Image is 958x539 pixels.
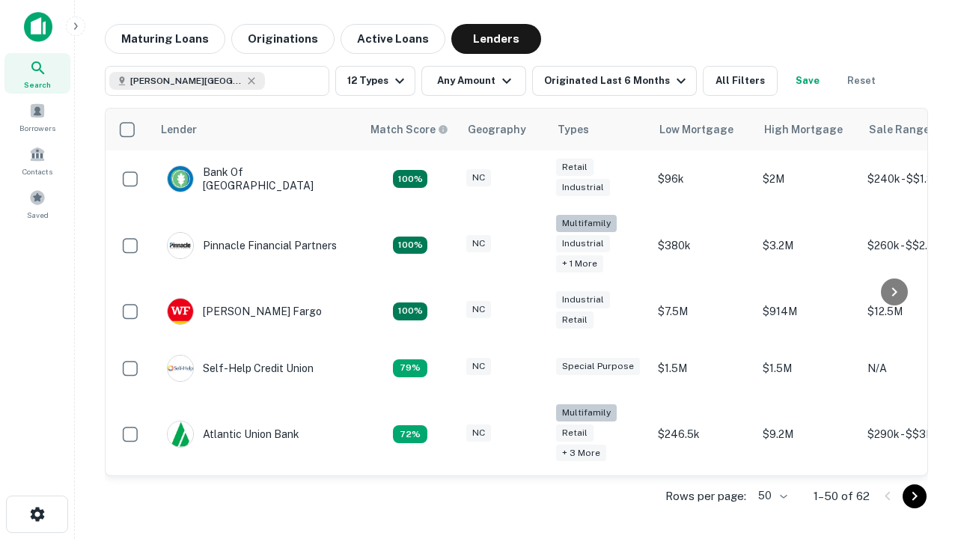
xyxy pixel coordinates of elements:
p: 1–50 of 62 [814,487,870,505]
th: Types [549,109,650,150]
td: $3.2M [755,207,860,283]
div: Low Mortgage [659,121,733,138]
button: Originations [231,24,335,54]
td: $200k [650,472,755,529]
th: Low Mortgage [650,109,755,150]
div: NC [466,358,491,375]
iframe: Chat Widget [883,371,958,443]
button: All Filters [703,66,778,96]
span: Search [24,79,51,91]
div: NC [466,235,491,252]
a: Saved [4,183,70,224]
button: Any Amount [421,66,526,96]
img: picture [168,356,193,381]
div: Originated Last 6 Months [544,72,690,90]
button: Originated Last 6 Months [532,66,697,96]
div: High Mortgage [764,121,843,138]
button: Reset [838,66,885,96]
div: Multifamily [556,215,617,232]
td: $7.5M [650,283,755,340]
div: [PERSON_NAME] Fargo [167,298,322,325]
div: Industrial [556,179,610,196]
div: NC [466,169,491,186]
div: Capitalize uses an advanced AI algorithm to match your search with the best lender. The match sco... [370,121,448,138]
div: Matching Properties: 14, hasApolloMatch: undefined [393,170,427,188]
div: NC [466,424,491,442]
div: Matching Properties: 11, hasApolloMatch: undefined [393,359,427,377]
img: picture [168,233,193,258]
div: Special Purpose [556,358,640,375]
td: $246.5k [650,397,755,472]
img: picture [168,166,193,192]
th: Geography [459,109,549,150]
div: Matching Properties: 15, hasApolloMatch: undefined [393,302,427,320]
img: picture [168,299,193,324]
button: Maturing Loans [105,24,225,54]
span: Contacts [22,165,52,177]
th: High Mortgage [755,109,860,150]
div: Atlantic Union Bank [167,421,299,448]
div: Pinnacle Financial Partners [167,232,337,259]
div: Sale Range [869,121,930,138]
div: Matching Properties: 25, hasApolloMatch: undefined [393,237,427,255]
div: Self-help Credit Union [167,355,314,382]
td: $380k [650,207,755,283]
div: Types [558,121,589,138]
div: Geography [468,121,526,138]
div: Lender [161,121,197,138]
a: Borrowers [4,97,70,137]
div: + 1 more [556,255,603,272]
td: $96k [650,150,755,207]
p: Rows per page: [665,487,746,505]
td: $3.3M [755,472,860,529]
a: Contacts [4,140,70,180]
img: capitalize-icon.png [24,12,52,42]
div: Industrial [556,235,610,252]
div: Multifamily [556,404,617,421]
button: Active Loans [341,24,445,54]
td: $2M [755,150,860,207]
td: $9.2M [755,397,860,472]
span: Saved [27,209,49,221]
button: Save your search to get updates of matches that match your search criteria. [784,66,832,96]
div: Bank Of [GEOGRAPHIC_DATA] [167,165,347,192]
img: picture [168,421,193,447]
div: Matching Properties: 10, hasApolloMatch: undefined [393,425,427,443]
div: + 3 more [556,445,606,462]
div: Retail [556,424,594,442]
h6: Match Score [370,121,445,138]
th: Capitalize uses an advanced AI algorithm to match your search with the best lender. The match sco... [361,109,459,150]
span: Borrowers [19,122,55,134]
span: [PERSON_NAME][GEOGRAPHIC_DATA], [GEOGRAPHIC_DATA] [130,74,242,88]
div: 50 [752,485,790,507]
a: Search [4,53,70,94]
button: Lenders [451,24,541,54]
div: Retail [556,159,594,176]
div: Industrial [556,291,610,308]
button: 12 Types [335,66,415,96]
th: Lender [152,109,361,150]
div: NC [466,301,491,318]
td: $1.5M [650,340,755,397]
div: Retail [556,311,594,329]
td: $914M [755,283,860,340]
button: Go to next page [903,484,927,508]
td: $1.5M [755,340,860,397]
